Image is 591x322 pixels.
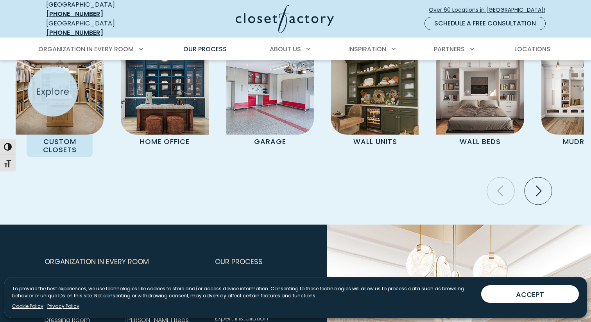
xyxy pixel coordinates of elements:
p: Home Office [132,135,198,149]
span: Partners [434,45,465,54]
p: Garage [237,135,303,149]
img: Home Office featuring desk and custom cabinetry [121,47,209,135]
img: Garage Cabinets [226,47,314,135]
button: Next slide [521,174,555,208]
img: Wall unit [331,47,419,135]
span: About Us [270,45,301,54]
span: Organization in Every Room [45,252,149,272]
img: Wall Bed [436,47,524,135]
p: Custom Closets [27,135,93,157]
button: Footer Subnav Button - Organization in Every Room [45,252,206,272]
a: Wall unit Wall Units [322,47,428,149]
a: Our Process [215,276,251,285]
nav: Primary Menu [33,38,558,60]
a: Privacy Policy [47,303,79,310]
p: Wall Units [342,135,408,149]
a: Schedule a Free Consultation [424,17,546,30]
a: Wall Bed Wall Beds [428,47,533,149]
p: Wall Beds [447,135,513,149]
div: [GEOGRAPHIC_DATA] [46,19,159,38]
span: Our Process [183,45,227,54]
img: Custom Closet with island [16,47,104,135]
button: Previous slide [484,174,518,208]
a: [PHONE_NUMBER] [46,9,103,18]
a: Cookie Policy [12,303,43,310]
span: Locations [514,45,550,54]
button: Footer Subnav Button - Our Process [215,252,291,272]
a: [PHONE_NUMBER] [46,28,103,37]
a: Over 60 Locations in [GEOGRAPHIC_DATA]! [428,3,552,17]
a: Home Office featuring desk and custom cabinetry Home Office [112,47,217,149]
button: ACCEPT [481,285,579,303]
span: Over 60 Locations in [GEOGRAPHIC_DATA]! [429,6,552,14]
p: To provide the best experiences, we use technologies like cookies to store and/or access device i... [12,285,475,299]
span: Organization in Every Room [38,45,134,54]
a: Garage Cabinets Garage [217,47,322,149]
span: Inspiration [348,45,386,54]
span: Our Process [215,252,263,272]
a: Custom Closet with island Custom Closets [7,47,112,157]
img: Closet Factory Logo [236,5,334,33]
